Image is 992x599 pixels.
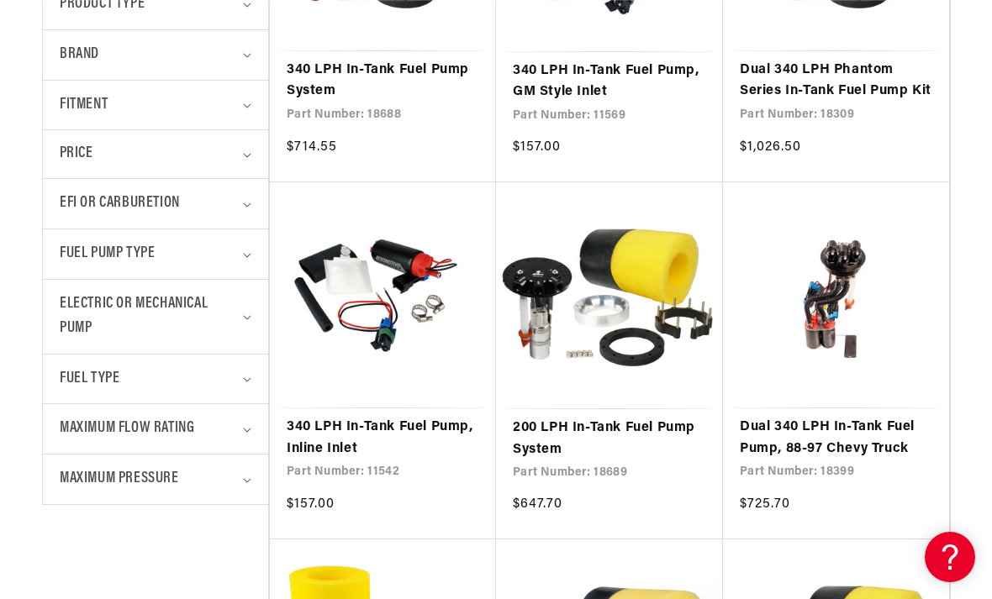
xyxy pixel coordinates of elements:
[740,417,932,460] a: Dual 340 LPH In-Tank Fuel Pump, 88-97 Chevy Truck
[60,292,237,341] span: Electric or Mechanical Pump
[60,130,251,178] summary: Price
[60,179,251,229] summary: EFI or Carburetion (0 selected)
[740,60,932,102] a: Dual 340 LPH Phantom Series In-Tank Fuel Pump Kit
[60,229,251,279] summary: Fuel Pump Type (0 selected)
[60,280,251,354] summary: Electric or Mechanical Pump (0 selected)
[513,60,706,103] a: 340 LPH In-Tank Fuel Pump, GM Style Inlet
[60,455,251,504] summary: Maximum Pressure (0 selected)
[60,192,180,216] span: EFI or Carburetion
[60,143,92,166] span: Price
[60,404,251,454] summary: Maximum Flow Rating (0 selected)
[60,467,179,491] span: Maximum Pressure
[60,417,194,441] span: Maximum Flow Rating
[60,93,108,118] span: Fitment
[287,417,479,460] a: 340 LPH In-Tank Fuel Pump, Inline Inlet
[287,60,479,102] a: 340 LPH In-Tank Fuel Pump System
[60,242,155,266] span: Fuel Pump Type
[513,418,706,460] a: 200 LPH In-Tank Fuel Pump System
[60,81,251,130] summary: Fitment (0 selected)
[60,367,119,391] span: Fuel Type
[60,30,251,80] summary: Brand (0 selected)
[60,355,251,404] summary: Fuel Type (0 selected)
[60,43,99,67] span: Brand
